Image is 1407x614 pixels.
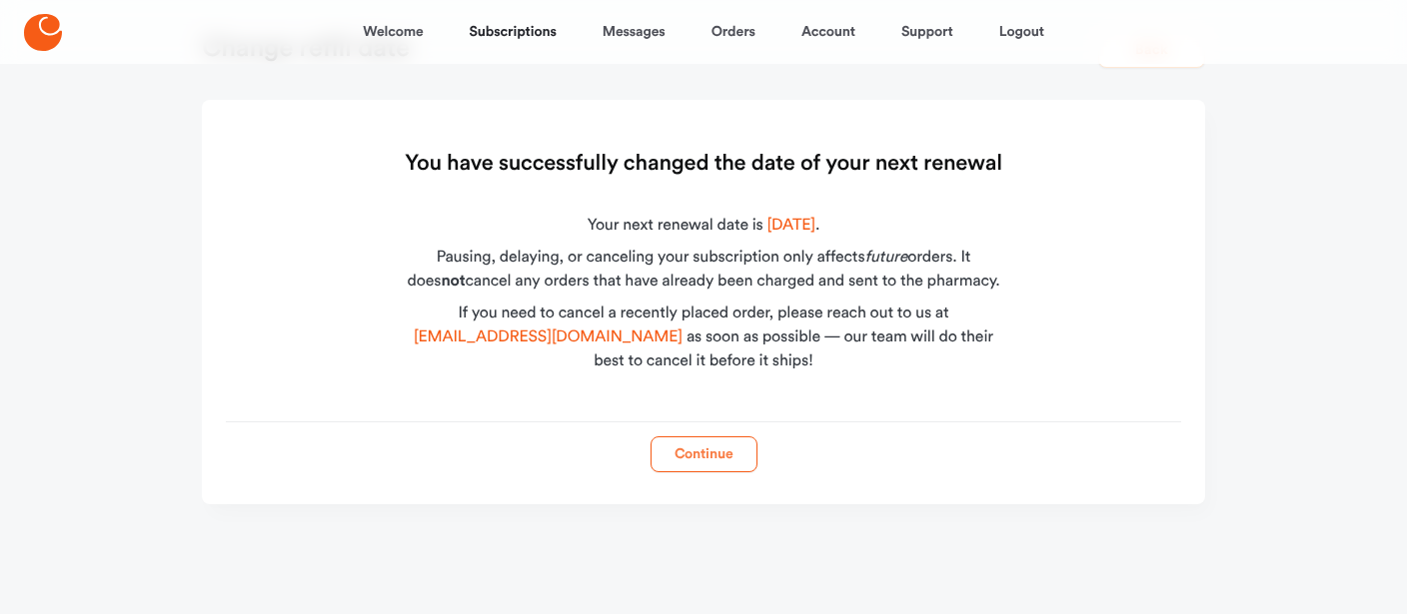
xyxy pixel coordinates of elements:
a: Messages [603,8,666,56]
i: future [864,250,907,266]
div: If you need to cancel a recently placed order, please reach out to us at as soon as possible — ou... [399,302,1008,373]
button: Continue [651,436,757,472]
a: Support [901,8,953,56]
a: Logout [999,8,1044,56]
a: Orders [711,8,755,56]
div: Pausing, delaying, or canceling your subscription only affects orders. It does cancel any orders ... [399,246,1008,294]
b: not [441,274,465,290]
span: [DATE] [767,218,816,234]
h1: You have successfully changed the date of your next renewal [405,148,1002,180]
div: Your next renewal date is . [399,214,1008,238]
a: Subscriptions [470,8,557,56]
a: Welcome [363,8,423,56]
a: Account [801,8,855,56]
a: [EMAIL_ADDRESS][DOMAIN_NAME] [414,329,683,345]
